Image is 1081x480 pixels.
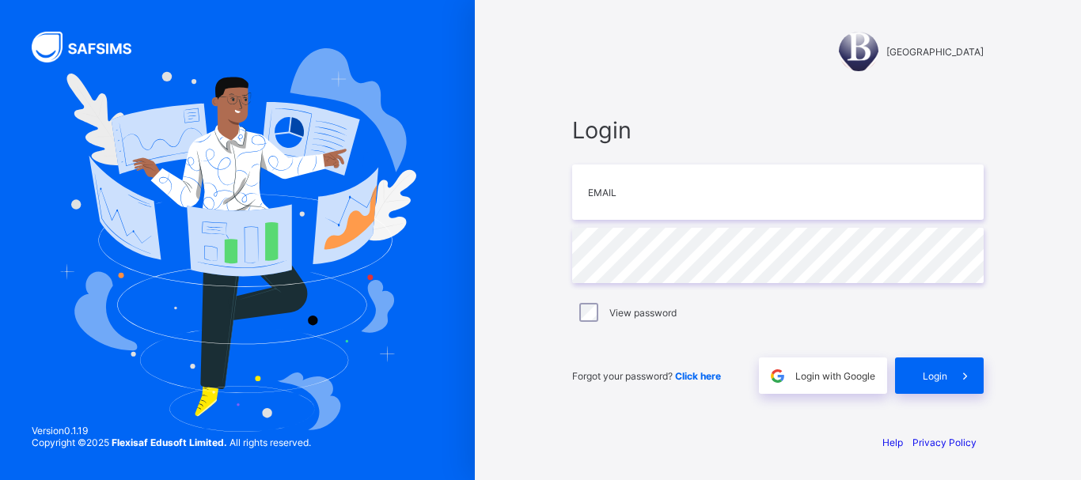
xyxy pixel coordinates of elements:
[572,116,984,144] span: Login
[882,437,903,448] a: Help
[572,370,721,382] span: Forgot your password?
[32,437,311,448] span: Copyright © 2025 All rights reserved.
[112,437,227,448] strong: Flexisaf Edusoft Limited.
[768,367,787,385] img: google.396cfc9801f0270233282035f929180a.svg
[912,437,977,448] a: Privacy Policy
[32,32,150,62] img: SAFSIMS Logo
[32,425,311,437] span: Version 0.1.19
[609,307,677,319] label: View password
[923,370,947,382] span: Login
[886,46,984,58] span: [GEOGRAPHIC_DATA]
[675,370,721,382] a: Click here
[59,48,416,433] img: Hero Image
[795,370,875,382] span: Login with Google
